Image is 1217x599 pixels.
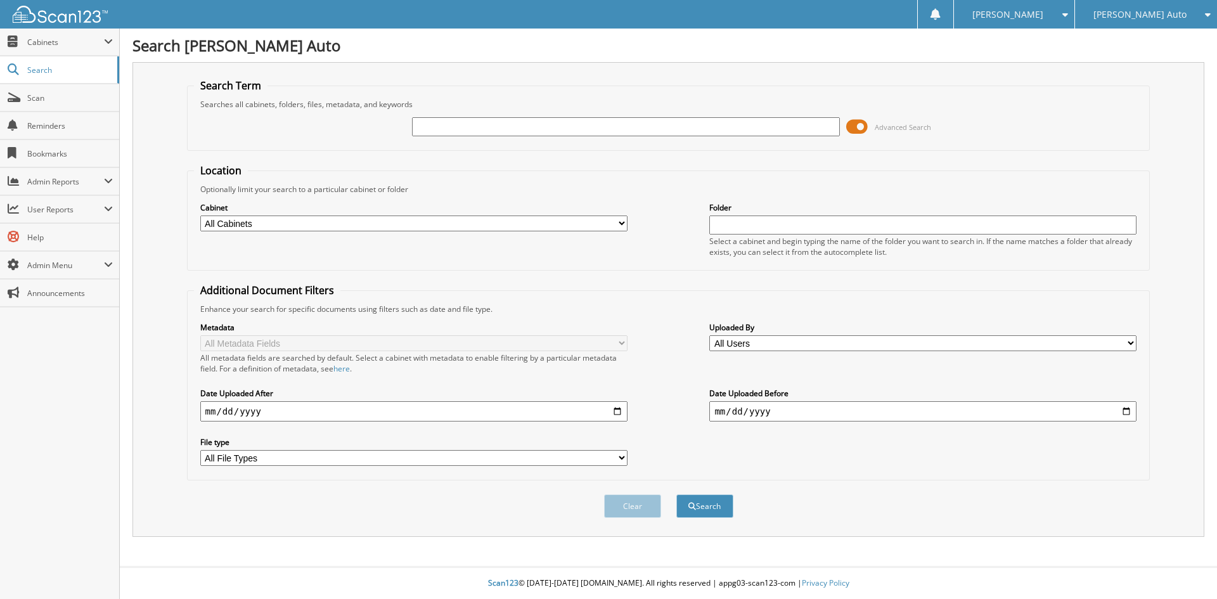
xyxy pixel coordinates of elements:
[972,11,1043,18] span: [PERSON_NAME]
[27,37,104,48] span: Cabinets
[27,260,104,271] span: Admin Menu
[709,202,1137,213] label: Folder
[709,401,1137,422] input: end
[200,437,628,448] label: File type
[13,6,108,23] img: scan123-logo-white.svg
[194,164,248,177] legend: Location
[200,322,628,333] label: Metadata
[27,176,104,187] span: Admin Reports
[27,65,111,75] span: Search
[27,204,104,215] span: User Reports
[333,363,350,374] a: here
[875,122,931,132] span: Advanced Search
[27,232,113,243] span: Help
[194,184,1143,195] div: Optionally limit your search to a particular cabinet or folder
[27,120,113,131] span: Reminders
[194,304,1143,314] div: Enhance your search for specific documents using filters such as date and file type.
[194,283,340,297] legend: Additional Document Filters
[676,494,733,518] button: Search
[1154,538,1217,599] iframe: Chat Widget
[709,322,1137,333] label: Uploaded By
[604,494,661,518] button: Clear
[709,388,1137,399] label: Date Uploaded Before
[200,202,628,213] label: Cabinet
[194,79,267,93] legend: Search Term
[27,93,113,103] span: Scan
[120,568,1217,599] div: © [DATE]-[DATE] [DOMAIN_NAME]. All rights reserved | appg03-scan123-com |
[27,288,113,299] span: Announcements
[27,148,113,159] span: Bookmarks
[802,577,849,588] a: Privacy Policy
[132,35,1204,56] h1: Search [PERSON_NAME] Auto
[200,352,628,374] div: All metadata fields are searched by default. Select a cabinet with metadata to enable filtering b...
[488,577,518,588] span: Scan123
[200,401,628,422] input: start
[194,99,1143,110] div: Searches all cabinets, folders, files, metadata, and keywords
[709,236,1137,257] div: Select a cabinet and begin typing the name of the folder you want to search in. If the name match...
[1093,11,1187,18] span: [PERSON_NAME] Auto
[200,388,628,399] label: Date Uploaded After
